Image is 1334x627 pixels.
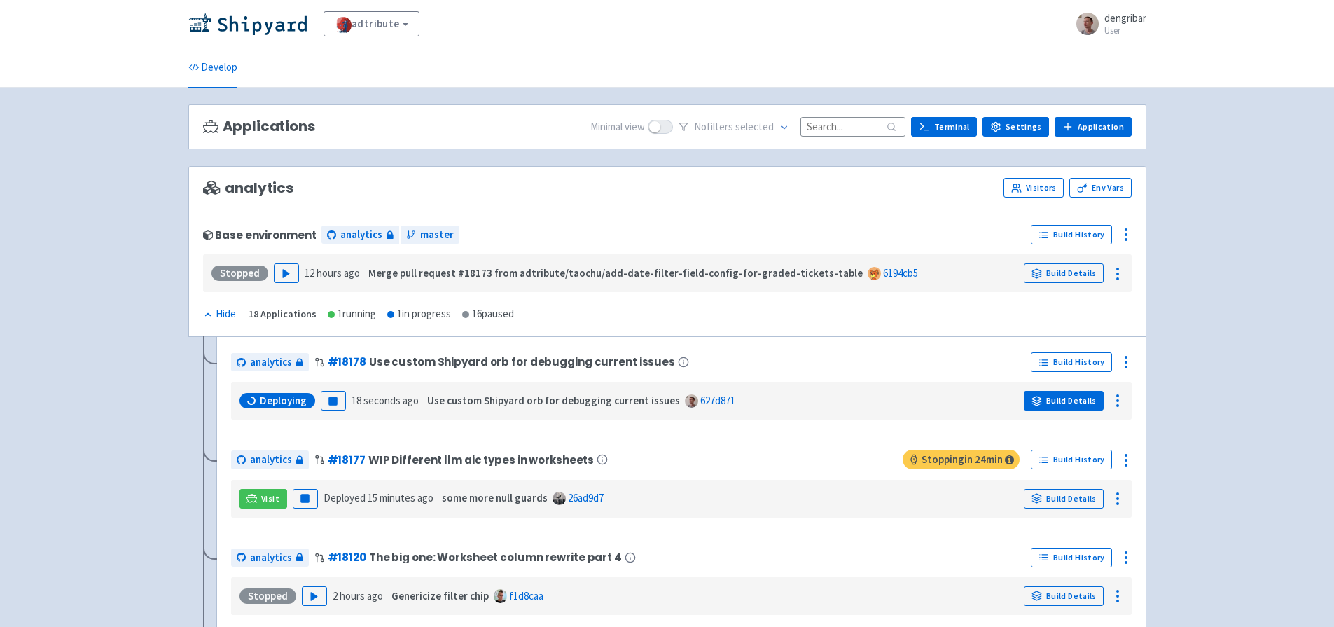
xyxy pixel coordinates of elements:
[352,394,419,407] time: 18 seconds ago
[328,306,376,322] div: 1 running
[391,589,489,602] strong: Genericize filter chip
[735,120,774,133] span: selected
[442,491,548,504] strong: some more null guards
[250,354,292,371] span: analytics
[231,450,309,469] a: analytics
[250,452,292,468] span: analytics
[293,489,318,509] button: Pause
[305,266,360,280] time: 12 hours ago
[1031,548,1112,567] a: Build History
[1069,178,1131,198] a: Env Vars
[274,263,299,283] button: Play
[903,450,1020,469] span: Stopping in 24 min
[883,266,918,280] a: 6194cb5
[203,229,317,241] div: Base environment
[324,491,433,504] span: Deployed
[340,227,382,243] span: analytics
[420,227,454,243] span: master
[1104,26,1146,35] small: User
[321,391,346,411] button: Pause
[239,588,296,604] div: Stopped
[401,226,459,244] a: master
[302,586,327,606] button: Play
[368,454,594,466] span: WIP Different llm aic types in worksheets
[203,306,236,322] div: Hide
[328,453,366,467] a: #18177
[203,118,315,135] h3: Applications
[328,550,366,565] a: #18120
[203,306,237,322] button: Hide
[1024,263,1104,283] a: Build Details
[328,354,366,369] a: #18178
[700,394,735,407] a: 627d871
[1024,586,1104,606] a: Build Details
[368,266,863,280] strong: Merge pull request #18173 from adtribute/taochu/add-date-filter-field-config-for-graded-tickets-t...
[1031,225,1112,244] a: Build History
[1003,178,1064,198] a: Visitors
[231,353,309,372] a: analytics
[260,394,307,408] span: Deploying
[694,119,774,135] span: No filter s
[387,306,451,322] div: 1 in progress
[1031,450,1112,469] a: Build History
[239,489,287,509] a: Visit
[509,589,543,602] a: f1d8caa
[568,491,604,504] a: 26ad9d7
[369,356,675,368] span: Use custom Shipyard orb for debugging current issues
[188,48,237,88] a: Develop
[427,394,680,407] strong: Use custom Shipyard orb for debugging current issues
[462,306,514,322] div: 16 paused
[982,117,1049,137] a: Settings
[1068,13,1146,35] a: dengribar User
[321,226,399,244] a: analytics
[911,117,977,137] a: Terminal
[800,117,905,136] input: Search...
[1024,391,1104,411] a: Build Details
[1024,489,1104,509] a: Build Details
[590,119,645,135] span: Minimal view
[231,549,309,567] a: analytics
[250,550,292,566] span: analytics
[211,266,268,281] div: Stopped
[249,306,317,322] div: 18 Applications
[333,589,383,602] time: 2 hours ago
[261,493,279,504] span: Visit
[188,13,307,35] img: Shipyard logo
[324,11,419,36] a: adtribute
[369,551,622,563] span: The big one: Worksheet column rewrite part 4
[1055,117,1131,137] a: Application
[203,180,294,196] span: analytics
[1104,11,1146,25] span: dengribar
[368,491,433,504] time: 15 minutes ago
[1031,352,1112,372] a: Build History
